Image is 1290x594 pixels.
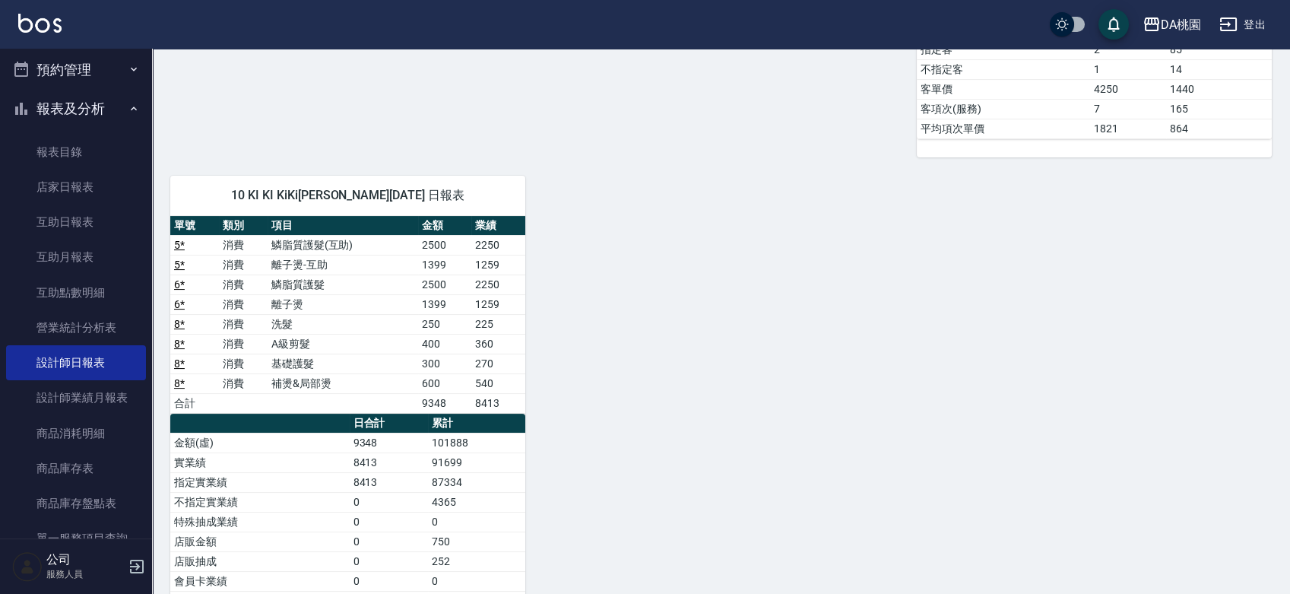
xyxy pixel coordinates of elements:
[917,59,1090,79] td: 不指定客
[418,334,471,354] td: 400
[6,275,146,310] a: 互助點數明細
[471,334,525,354] td: 360
[471,314,525,334] td: 225
[268,235,418,255] td: 鱗脂質護髮(互助)
[6,89,146,129] button: 報表及分析
[219,216,268,236] th: 類別
[428,512,525,532] td: 0
[6,451,146,486] a: 商品庫存表
[1098,9,1129,40] button: save
[6,170,146,205] a: 店家日報表
[418,314,471,334] td: 250
[170,512,350,532] td: 特殊抽成業績
[6,521,146,556] a: 單一服務項目查詢
[428,472,525,492] td: 87334
[170,472,350,492] td: 指定實業績
[350,433,429,453] td: 9348
[268,334,418,354] td: A級剪髮
[219,255,268,275] td: 消費
[268,314,418,334] td: 洗髮
[170,433,350,453] td: 金額(虛)
[1136,9,1207,40] button: DA桃園
[219,354,268,373] td: 消費
[1090,40,1166,59] td: 2
[471,393,525,413] td: 8413
[350,571,429,591] td: 0
[6,345,146,380] a: 設計師日報表
[268,216,418,236] th: 項目
[418,235,471,255] td: 2500
[1166,59,1272,79] td: 14
[1090,79,1166,99] td: 4250
[418,275,471,294] td: 2500
[471,216,525,236] th: 業績
[471,373,525,393] td: 540
[350,414,429,434] th: 日合計
[6,240,146,275] a: 互助月報表
[428,492,525,512] td: 4365
[350,532,429,551] td: 0
[219,373,268,393] td: 消費
[6,486,146,521] a: 商品庫存盤點表
[428,571,525,591] td: 0
[1090,59,1166,79] td: 1
[219,235,268,255] td: 消費
[917,40,1090,59] td: 指定客
[1090,99,1166,119] td: 7
[428,453,525,472] td: 91699
[418,216,471,236] th: 金額
[170,216,219,236] th: 單號
[268,373,418,393] td: 補燙&局部燙
[1166,79,1272,99] td: 1440
[418,393,471,413] td: 9348
[6,416,146,451] a: 商品消耗明細
[350,472,429,492] td: 8413
[170,551,350,571] td: 店販抽成
[170,216,525,414] table: a dense table
[170,532,350,551] td: 店販金額
[350,492,429,512] td: 0
[350,551,429,571] td: 0
[917,99,1090,119] td: 客項次(服務)
[471,275,525,294] td: 2250
[170,492,350,512] td: 不指定實業績
[917,119,1090,138] td: 平均項次單價
[170,571,350,591] td: 會員卡業績
[6,380,146,415] a: 設計師業績月報表
[418,294,471,314] td: 1399
[1166,99,1272,119] td: 165
[219,275,268,294] td: 消費
[350,453,429,472] td: 8413
[350,512,429,532] td: 0
[1161,15,1201,34] div: DA桃園
[428,532,525,551] td: 750
[428,433,525,453] td: 101888
[428,414,525,434] th: 累計
[46,567,124,581] p: 服務人員
[418,354,471,373] td: 300
[6,135,146,170] a: 報表目錄
[12,551,43,582] img: Person
[189,188,507,203] span: 10 KI KI KiKi[PERSON_NAME][DATE] 日報表
[1213,11,1272,39] button: 登出
[219,334,268,354] td: 消費
[219,314,268,334] td: 消費
[418,373,471,393] td: 600
[170,453,350,472] td: 實業績
[268,275,418,294] td: 鱗脂質護髮
[1090,119,1166,138] td: 1821
[418,255,471,275] td: 1399
[1166,40,1272,59] td: 85
[6,205,146,240] a: 互助日報表
[917,79,1090,99] td: 客單價
[46,552,124,567] h5: 公司
[471,255,525,275] td: 1259
[471,294,525,314] td: 1259
[268,354,418,373] td: 基礎護髮
[428,551,525,571] td: 252
[268,255,418,275] td: 離子燙-互助
[6,310,146,345] a: 營業統計分析表
[268,294,418,314] td: 離子燙
[471,354,525,373] td: 270
[1166,119,1272,138] td: 864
